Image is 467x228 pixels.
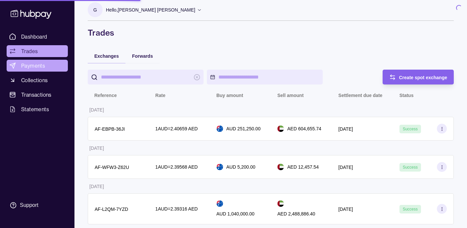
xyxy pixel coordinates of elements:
[287,163,319,171] p: AED 12,457.54
[106,6,195,14] p: Hello, [PERSON_NAME] [PERSON_NAME]
[21,105,49,113] span: Statements
[88,27,454,38] h1: Trades
[277,125,284,132] img: ae
[216,210,255,217] p: AUD 1,040,000.00
[216,164,223,170] img: au
[277,210,315,217] p: AED 2,488,886.40
[216,125,223,132] img: au
[226,163,256,171] p: AUD 5,200.00
[277,200,284,207] img: ae
[21,76,48,84] span: Collections
[95,126,125,132] p: AF-EBPB-36JI
[89,146,104,151] p: [DATE]
[95,165,129,170] p: AF-WFW3-Z62U
[21,33,47,41] span: Dashboard
[399,75,447,80] span: Create spot exchange
[403,207,418,212] span: Success
[89,184,104,189] p: [DATE]
[403,165,418,170] span: Success
[399,93,414,98] p: Status
[287,125,321,132] p: AED 604,655.74
[216,93,243,98] p: Buy amount
[7,103,68,115] a: Statements
[338,126,353,132] p: [DATE]
[226,125,261,132] p: AUD 251,250.00
[7,31,68,43] a: Dashboard
[277,93,304,98] p: Sell amount
[93,6,97,14] p: G
[7,45,68,57] a: Trades
[155,205,198,212] p: 1 AUD = 2.39316 AED
[216,200,223,207] img: au
[277,164,284,170] img: ae
[155,93,165,98] p: Rate
[338,165,353,170] p: [DATE]
[20,202,38,209] div: Support
[155,125,198,132] p: 1 AUD = 2.40659 AED
[7,198,68,212] a: Support
[7,89,68,101] a: Transactions
[95,207,128,212] p: AF-L2QM-7YZD
[338,93,382,98] p: Settlement due date
[94,53,119,59] span: Exchanges
[132,53,153,59] span: Forwards
[7,74,68,86] a: Collections
[101,70,190,84] input: search
[21,47,38,55] span: Trades
[94,93,117,98] p: Reference
[403,127,418,131] span: Success
[155,163,198,171] p: 1 AUD = 2.39568 AED
[21,62,45,70] span: Payments
[89,107,104,113] p: [DATE]
[383,70,454,84] button: Create spot exchange
[338,207,353,212] p: [DATE]
[21,91,52,99] span: Transactions
[7,60,68,72] a: Payments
